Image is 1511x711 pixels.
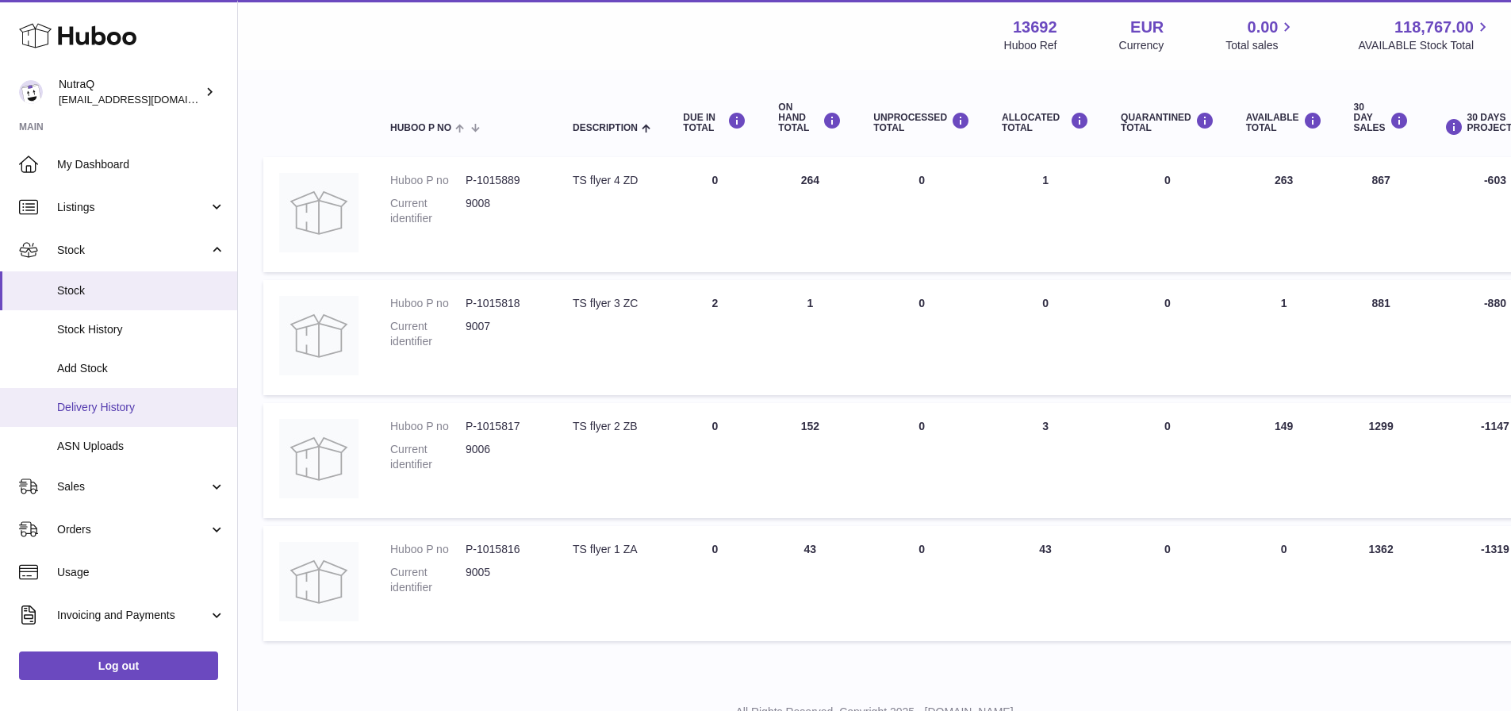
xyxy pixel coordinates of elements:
[1354,102,1409,134] div: 30 DAY SALES
[573,123,638,133] span: Description
[1248,17,1279,38] span: 0.00
[667,157,762,272] td: 0
[466,173,541,188] dd: P-1015889
[59,77,201,107] div: NutraQ
[1230,157,1338,272] td: 263
[57,439,225,454] span: ASN Uploads
[466,442,541,472] dd: 9006
[57,361,225,376] span: Add Stock
[390,296,466,311] dt: Huboo P no
[986,526,1105,641] td: 43
[986,403,1105,518] td: 3
[57,243,209,258] span: Stock
[390,542,466,557] dt: Huboo P no
[466,565,541,595] dd: 9005
[59,93,233,106] span: [EMAIL_ADDRESS][DOMAIN_NAME]
[873,112,970,133] div: UNPROCESSED Total
[1394,17,1474,38] span: 118,767.00
[390,319,466,349] dt: Current identifier
[667,403,762,518] td: 0
[667,526,762,641] td: 0
[857,280,986,395] td: 0
[857,157,986,272] td: 0
[1338,280,1425,395] td: 881
[573,173,651,188] div: TS flyer 4 ZD
[1164,543,1171,555] span: 0
[857,526,986,641] td: 0
[57,322,225,337] span: Stock History
[1230,526,1338,641] td: 0
[1338,157,1425,272] td: 867
[466,296,541,311] dd: P-1015818
[57,283,225,298] span: Stock
[466,542,541,557] dd: P-1015816
[57,479,209,494] span: Sales
[1338,403,1425,518] td: 1299
[390,565,466,595] dt: Current identifier
[683,112,746,133] div: DUE IN TOTAL
[857,403,986,518] td: 0
[986,157,1105,272] td: 1
[390,442,466,472] dt: Current identifier
[986,280,1105,395] td: 0
[390,123,451,133] span: Huboo P no
[57,400,225,415] span: Delivery History
[390,173,466,188] dt: Huboo P no
[390,419,466,434] dt: Huboo P no
[279,296,359,375] img: product image
[1119,38,1164,53] div: Currency
[57,565,225,580] span: Usage
[778,102,842,134] div: ON HAND Total
[466,319,541,349] dd: 9007
[390,196,466,226] dt: Current identifier
[1230,403,1338,518] td: 149
[1004,38,1057,53] div: Huboo Ref
[1358,17,1492,53] a: 118,767.00 AVAILABLE Stock Total
[1164,420,1171,432] span: 0
[762,157,857,272] td: 264
[279,542,359,621] img: product image
[1121,112,1214,133] div: QUARANTINED Total
[57,200,209,215] span: Listings
[762,280,857,395] td: 1
[573,419,651,434] div: TS flyer 2 ZB
[1164,297,1171,309] span: 0
[1164,174,1171,186] span: 0
[57,608,209,623] span: Invoicing and Payments
[573,542,651,557] div: TS flyer 1 ZA
[573,296,651,311] div: TS flyer 3 ZC
[57,522,209,537] span: Orders
[466,196,541,226] dd: 9008
[279,173,359,252] img: product image
[1225,38,1296,53] span: Total sales
[1002,112,1089,133] div: ALLOCATED Total
[1013,17,1057,38] strong: 13692
[57,157,225,172] span: My Dashboard
[667,280,762,395] td: 2
[1338,526,1425,641] td: 1362
[762,526,857,641] td: 43
[1246,112,1322,133] div: AVAILABLE Total
[1225,17,1296,53] a: 0.00 Total sales
[1358,38,1492,53] span: AVAILABLE Stock Total
[762,403,857,518] td: 152
[466,419,541,434] dd: P-1015817
[19,80,43,104] img: log@nutraq.com
[1230,280,1338,395] td: 1
[1130,17,1164,38] strong: EUR
[19,651,218,680] a: Log out
[279,419,359,498] img: product image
